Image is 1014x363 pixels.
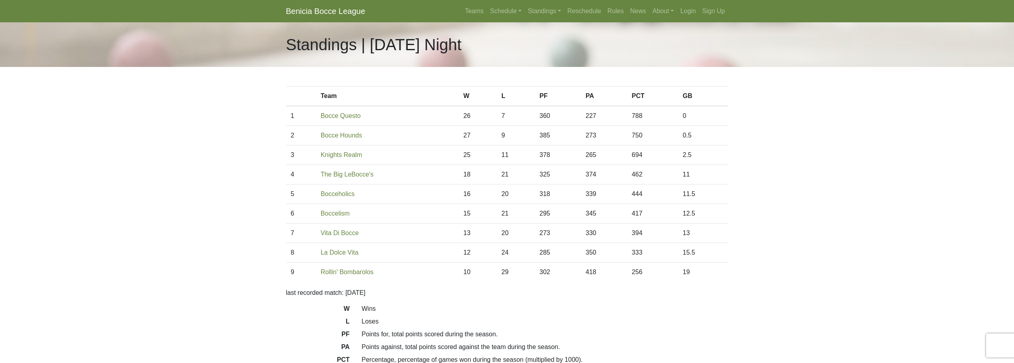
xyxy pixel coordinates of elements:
td: 417 [627,204,678,224]
td: 13 [678,224,728,243]
a: Knights Realm [321,151,362,158]
th: L [497,86,535,106]
td: 374 [581,165,627,184]
td: 12 [459,243,496,263]
td: 11 [497,145,535,165]
td: 16 [459,184,496,204]
dd: Points for, total points scored during the season. [356,330,734,339]
a: Benicia Bocce League [286,3,365,19]
dt: L [280,317,356,330]
h1: Standings | [DATE] Night [286,35,462,54]
td: 385 [535,126,581,145]
td: 273 [581,126,627,145]
td: 345 [581,204,627,224]
dd: Points against, total points scored against the team during the season. [356,342,734,352]
a: Bocce Hounds [321,132,362,139]
td: 295 [535,204,581,224]
td: 15 [459,204,496,224]
a: Bocceholics [321,190,355,197]
td: 24 [497,243,535,263]
dt: W [280,304,356,317]
th: Team [316,86,459,106]
td: 378 [535,145,581,165]
a: Login [677,3,699,19]
th: PCT [627,86,678,106]
td: 265 [581,145,627,165]
td: 694 [627,145,678,165]
td: 3 [286,145,316,165]
td: 350 [581,243,627,263]
td: 318 [535,184,581,204]
td: 26 [459,106,496,126]
a: Teams [462,3,487,19]
a: Bocce Questo [321,112,361,119]
td: 9 [497,126,535,145]
p: last recorded match: [DATE] [286,288,728,298]
td: 7 [497,106,535,126]
td: 15.5 [678,243,728,263]
td: 12.5 [678,204,728,224]
td: 18 [459,165,496,184]
a: Reschedule [564,3,604,19]
td: 0 [678,106,728,126]
a: Boccelism [321,210,350,217]
a: News [627,3,649,19]
a: Sign Up [699,3,728,19]
a: The Big LeBocce's [321,171,374,178]
td: 8 [286,243,316,263]
td: 0.5 [678,126,728,145]
td: 1 [286,106,316,126]
a: Standings [525,3,564,19]
td: 285 [535,243,581,263]
td: 29 [497,263,535,282]
td: 418 [581,263,627,282]
td: 10 [459,263,496,282]
td: 13 [459,224,496,243]
a: Rollin' Bombarolos [321,269,374,275]
td: 11.5 [678,184,728,204]
td: 27 [459,126,496,145]
td: 20 [497,224,535,243]
td: 2.5 [678,145,728,165]
th: PF [535,86,581,106]
td: 462 [627,165,678,184]
td: 394 [627,224,678,243]
a: Vita Di Bocce [321,230,359,236]
td: 330 [581,224,627,243]
dt: PF [280,330,356,342]
a: Schedule [487,3,525,19]
td: 360 [535,106,581,126]
td: 21 [497,204,535,224]
td: 11 [678,165,728,184]
td: 444 [627,184,678,204]
td: 227 [581,106,627,126]
a: La Dolce Vita [321,249,359,256]
th: W [459,86,496,106]
td: 750 [627,126,678,145]
dd: Wins [356,304,734,314]
td: 4 [286,165,316,184]
td: 273 [535,224,581,243]
dd: Loses [356,317,734,326]
td: 9 [286,263,316,282]
td: 788 [627,106,678,126]
th: PA [581,86,627,106]
td: 256 [627,263,678,282]
td: 2 [286,126,316,145]
td: 25 [459,145,496,165]
td: 7 [286,224,316,243]
td: 333 [627,243,678,263]
td: 5 [286,184,316,204]
td: 339 [581,184,627,204]
th: GB [678,86,728,106]
td: 21 [497,165,535,184]
a: Rules [604,3,627,19]
dt: PA [280,342,356,355]
td: 302 [535,263,581,282]
td: 325 [535,165,581,184]
td: 6 [286,204,316,224]
td: 20 [497,184,535,204]
a: About [649,3,677,19]
td: 19 [678,263,728,282]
